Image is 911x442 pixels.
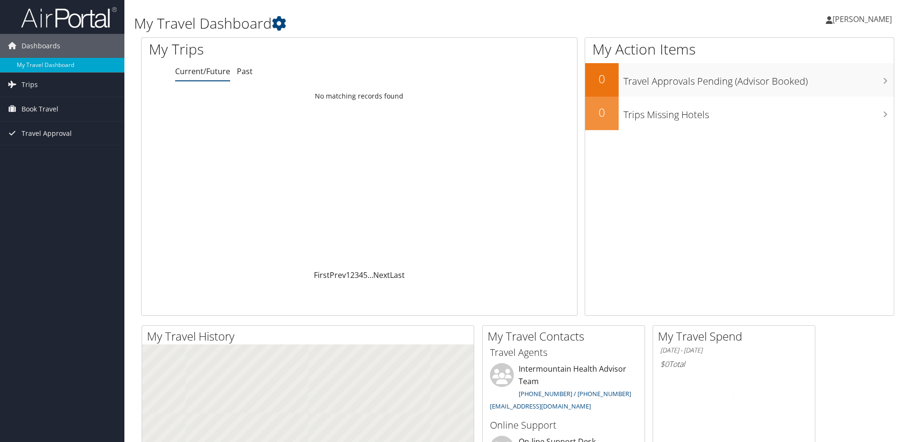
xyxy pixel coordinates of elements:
[585,63,894,97] a: 0Travel Approvals Pending (Advisor Booked)
[22,73,38,97] span: Trips
[330,270,346,280] a: Prev
[660,346,808,355] h6: [DATE] - [DATE]
[585,104,619,121] h2: 0
[390,270,405,280] a: Last
[142,88,577,105] td: No matching records found
[660,359,669,369] span: $0
[314,270,330,280] a: First
[359,270,363,280] a: 4
[21,6,117,29] img: airportal-logo.png
[22,97,58,121] span: Book Travel
[363,270,367,280] a: 5
[22,122,72,145] span: Travel Approval
[490,419,637,432] h3: Online Support
[658,328,815,344] h2: My Travel Spend
[623,103,894,122] h3: Trips Missing Hotels
[490,402,591,410] a: [EMAIL_ADDRESS][DOMAIN_NAME]
[175,66,230,77] a: Current/Future
[826,5,901,33] a: [PERSON_NAME]
[373,270,390,280] a: Next
[22,34,60,58] span: Dashboards
[346,270,350,280] a: 1
[585,71,619,87] h2: 0
[490,346,637,359] h3: Travel Agents
[367,270,373,280] span: …
[350,270,355,280] a: 2
[488,328,644,344] h2: My Travel Contacts
[355,270,359,280] a: 3
[149,39,389,59] h1: My Trips
[237,66,253,77] a: Past
[485,363,642,414] li: Intermountain Health Advisor Team
[134,13,645,33] h1: My Travel Dashboard
[147,328,474,344] h2: My Travel History
[660,359,808,369] h6: Total
[585,97,894,130] a: 0Trips Missing Hotels
[519,389,631,398] a: [PHONE_NUMBER] / [PHONE_NUMBER]
[833,14,892,24] span: [PERSON_NAME]
[585,39,894,59] h1: My Action Items
[623,70,894,88] h3: Travel Approvals Pending (Advisor Booked)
